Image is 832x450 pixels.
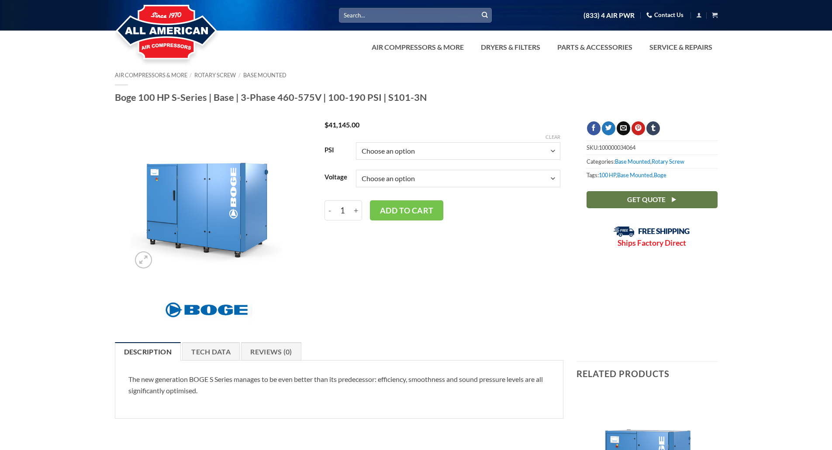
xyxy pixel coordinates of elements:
[115,72,187,79] a: Air Compressors & More
[325,174,347,181] label: Voltage
[599,144,635,151] span: 100000034064
[325,200,335,220] input: Reduce quantity of Boge 100 HP S-Series | Base | 3-Phase 460-575V | 100-190 PSI | S101-3N
[654,172,666,179] a: Boge
[339,8,492,22] input: Search…
[115,91,718,103] h1: Boge 100 HP S-Series | Base | 3-Phase 460-575V | 100-190 PSI | S101-3N
[618,238,686,247] strong: Ships Factory Direct
[325,147,347,154] label: PSI
[325,120,328,129] span: $
[712,10,718,21] a: View cart
[370,200,443,220] button: Add to cart
[241,342,301,361] a: Reviews (0)
[587,168,718,182] span: Tags: , ,
[587,191,718,208] a: Get Quote
[478,9,491,22] button: Submit
[587,141,718,154] span: SKU:
[190,72,192,79] span: /
[583,8,635,23] a: (833) 4 AIR PWR
[194,72,236,79] a: Rotary Screw
[646,121,660,135] a: Share on Tumblr
[161,297,252,323] img: Boge
[644,38,718,56] a: Service & Repairs
[696,10,702,21] a: Login
[238,72,241,79] span: /
[617,121,630,135] a: Email to a Friend
[115,342,181,361] a: Description
[128,374,550,396] p: The new generation BOGE S Series manages to be even better than its predecessor: efficiency, smoo...
[602,121,615,135] a: Share on Twitter
[552,38,638,56] a: Parts & Accessories
[366,38,469,56] a: Air Compressors & More
[243,72,287,79] a: Base Mounted
[615,158,650,165] a: Base Mounted
[351,200,362,220] input: Increase quantity of Boge 100 HP S-Series | Base | 3-Phase 460-575V | 100-190 PSI | S101-3N
[632,121,645,135] a: Pin on Pinterest
[587,155,718,168] span: Categories: ,
[614,226,690,237] img: Free Shipping
[587,121,601,135] a: Share on Facebook
[577,362,718,385] h3: Related products
[617,172,652,179] a: Base Mounted
[325,120,359,129] bdi: 41,145.00
[182,342,240,361] a: Tech Data
[135,251,152,268] a: Zoom
[652,158,684,165] a: Rotary Screw
[476,38,545,56] a: Dryers & Filters
[545,134,560,140] a: Clear options
[131,121,282,273] img: Boge 100 HP S-Series | Base | 3-Phase 460-575V | 100-190 PSI | S101-3N
[599,172,616,179] a: 100 HP
[627,194,666,205] span: Get Quote
[335,200,351,220] input: Product quantity
[646,8,684,22] a: Contact Us
[115,72,718,79] nav: Breadcrumb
